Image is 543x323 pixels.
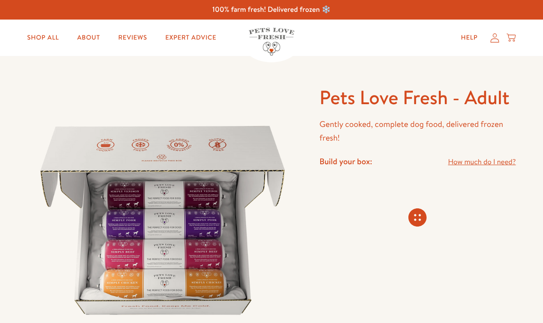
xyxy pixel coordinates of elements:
p: Gently cooked, complete dog food, delivered frozen fresh! [320,117,516,145]
iframe: Gorgias live chat messenger [498,280,534,314]
svg: Connecting store [408,208,427,227]
h1: Pets Love Fresh - Adult [320,85,516,110]
a: About [70,29,107,47]
a: Reviews [111,29,154,47]
a: How much do I need? [448,156,516,168]
img: Pets Love Fresh [249,28,294,56]
a: Expert Advice [158,29,223,47]
a: Shop All [20,29,66,47]
h4: Build your box: [320,156,372,167]
a: Help [454,29,485,47]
